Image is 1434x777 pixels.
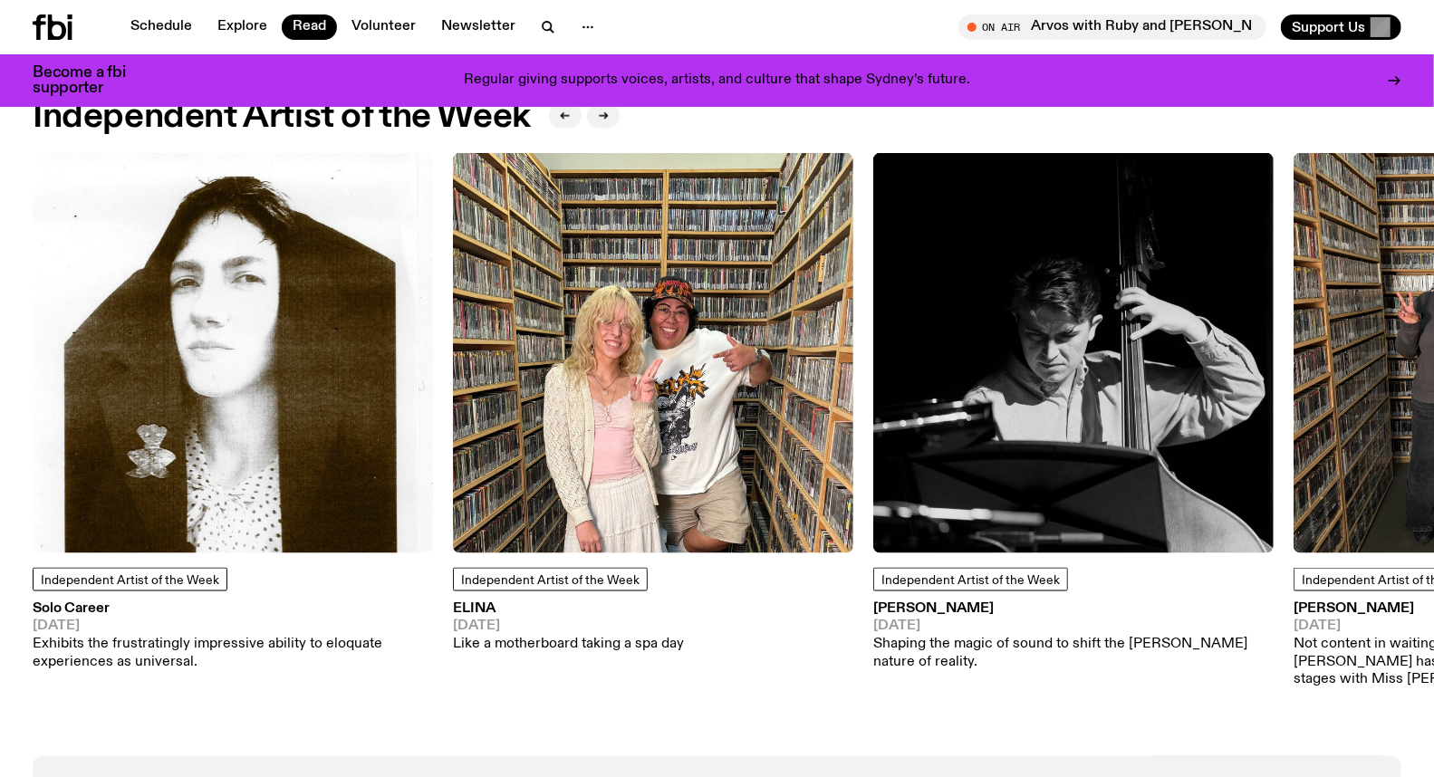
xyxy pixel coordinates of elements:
a: Independent Artist of the Week [453,568,648,591]
button: On AirArvos with Ruby and [PERSON_NAME] [958,14,1266,40]
p: Shaping the magic of sound to shift the [PERSON_NAME] nature of reality. [873,637,1274,671]
p: Like a motherboard taking a spa day [453,637,684,654]
h2: Independent Artist of the Week [33,101,531,133]
button: Support Us [1281,14,1401,40]
span: [DATE] [873,619,1274,633]
img: A slightly sepia tinged, black and white portrait of Solo Career. She is looking at the camera wi... [33,153,433,553]
a: Explore [207,14,278,40]
p: Regular giving supports voices, artists, and culture that shape Sydney’s future. [464,72,970,89]
a: [PERSON_NAME][DATE]Shaping the magic of sound to shift the [PERSON_NAME] nature of reality. [873,602,1274,672]
p: Exhibits the frustratingly impressive ability to eloquate experiences as universal. [33,637,433,671]
h3: Become a fbi supporter [33,65,149,96]
a: Newsletter [430,14,526,40]
a: Schedule [120,14,203,40]
a: Independent Artist of the Week [873,568,1068,591]
a: Independent Artist of the Week [33,568,227,591]
span: Independent Artist of the Week [881,574,1060,587]
span: [DATE] [33,619,433,633]
a: Solo Career[DATE]Exhibits the frustratingly impressive ability to eloquate experiences as universal. [33,602,433,672]
h3: Solo Career [33,602,433,616]
h3: [PERSON_NAME] [873,602,1274,616]
span: Independent Artist of the Week [461,574,640,587]
a: Volunteer [341,14,427,40]
a: Read [282,14,337,40]
img: Black and white photo of musician Jacques Emery playing his double bass reading sheet music. [873,153,1274,553]
span: [DATE] [453,619,684,633]
h3: ELINA [453,602,684,616]
span: Independent Artist of the Week [41,574,219,587]
span: Support Us [1292,19,1365,35]
a: ELINA[DATE]Like a motherboard taking a spa day [453,602,684,655]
